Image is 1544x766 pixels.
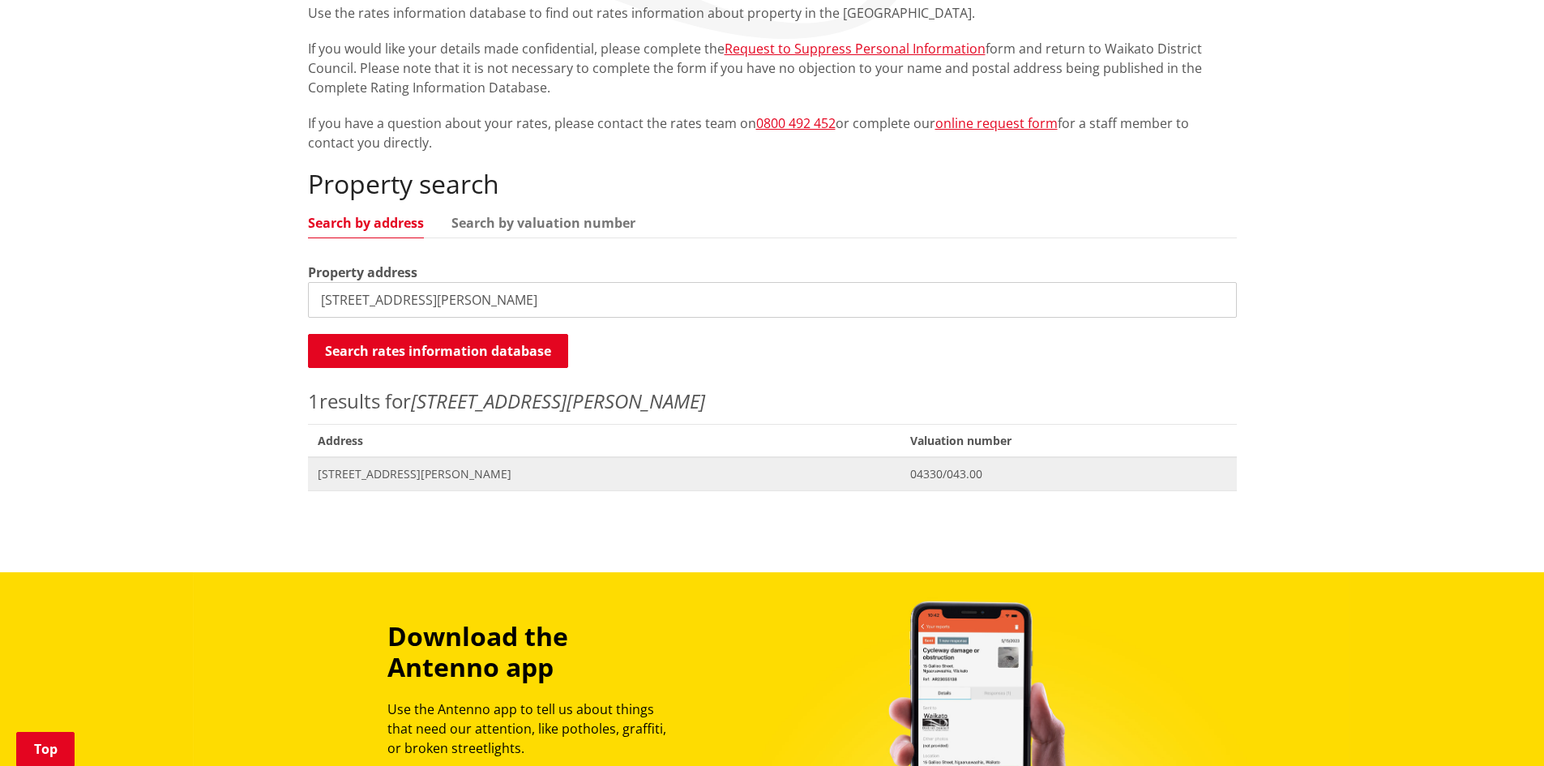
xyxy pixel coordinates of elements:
span: Valuation number [900,424,1236,457]
a: Request to Suppress Personal Information [725,40,986,58]
iframe: Messenger Launcher [1469,698,1528,756]
a: online request form [935,114,1058,132]
span: 1 [308,387,319,414]
a: Top [16,732,75,766]
p: results for [308,387,1237,416]
p: Use the rates information database to find out rates information about property in the [GEOGRAPHI... [308,3,1237,23]
p: If you have a question about your rates, please contact the rates team on or complete our for a s... [308,113,1237,152]
label: Property address [308,263,417,282]
span: Address [308,424,901,457]
input: e.g. Duke Street NGARUAWAHIA [308,282,1237,318]
a: 0800 492 452 [756,114,836,132]
span: 04330/043.00 [910,466,1226,482]
button: Search rates information database [308,334,568,368]
a: Search by address [308,216,424,229]
p: Use the Antenno app to tell us about things that need our attention, like potholes, graffiti, or ... [387,700,681,758]
em: [STREET_ADDRESS][PERSON_NAME] [411,387,705,414]
span: [STREET_ADDRESS][PERSON_NAME] [318,466,892,482]
h2: Property search [308,169,1237,199]
h3: Download the Antenno app [387,621,681,683]
a: Search by valuation number [451,216,635,229]
p: If you would like your details made confidential, please complete the form and return to Waikato ... [308,39,1237,97]
a: [STREET_ADDRESS][PERSON_NAME] 04330/043.00 [308,457,1237,490]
